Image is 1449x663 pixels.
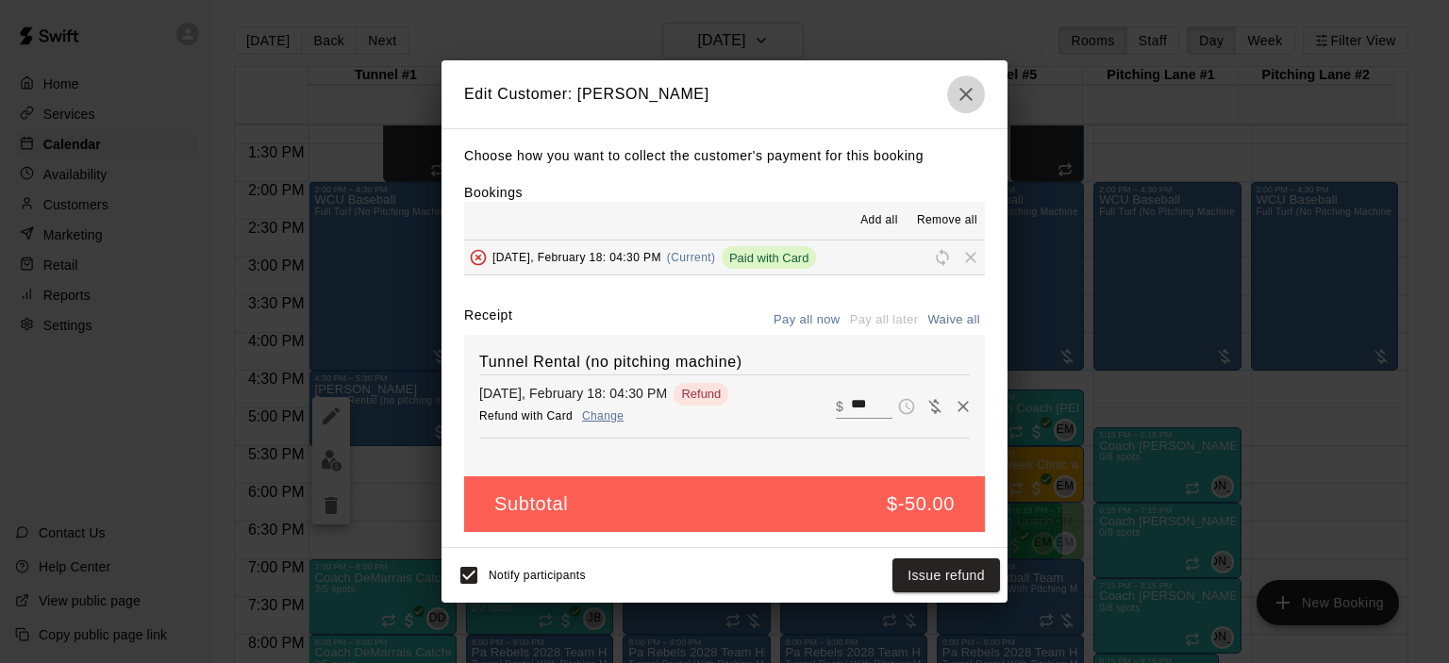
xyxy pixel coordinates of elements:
[464,306,512,335] label: Receipt
[917,211,977,230] span: Remove all
[860,211,898,230] span: Add all
[464,240,985,275] button: To be removed[DATE], February 18: 04:30 PM(Current)Paid with CardRescheduleRemove
[769,306,845,335] button: Pay all now
[464,144,985,168] p: Choose how you want to collect the customer's payment for this booking
[494,491,568,517] h5: Subtotal
[949,392,977,421] button: Remove
[923,306,985,335] button: Waive all
[573,403,633,430] button: Change
[667,251,716,264] span: (Current)
[441,60,1008,128] h2: Edit Customer: [PERSON_NAME]
[921,397,949,413] span: Waive payment
[464,250,492,264] span: To be removed
[909,206,985,236] button: Remove all
[674,387,728,401] span: Refund
[492,251,661,264] span: [DATE], February 18: 04:30 PM
[836,397,843,416] p: $
[722,251,817,265] span: Paid with Card
[849,206,909,236] button: Add all
[892,397,921,413] span: Pay later
[479,350,970,374] h6: Tunnel Rental (no pitching machine)
[464,185,523,200] label: Bookings
[479,384,667,403] p: [DATE], February 18: 04:30 PM
[957,250,985,264] span: Remove
[887,491,955,517] h5: $-50.00
[928,250,957,264] span: Reschedule
[479,409,573,423] span: Refund with Card
[892,558,1000,593] button: Issue refund
[489,569,586,582] span: Notify participants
